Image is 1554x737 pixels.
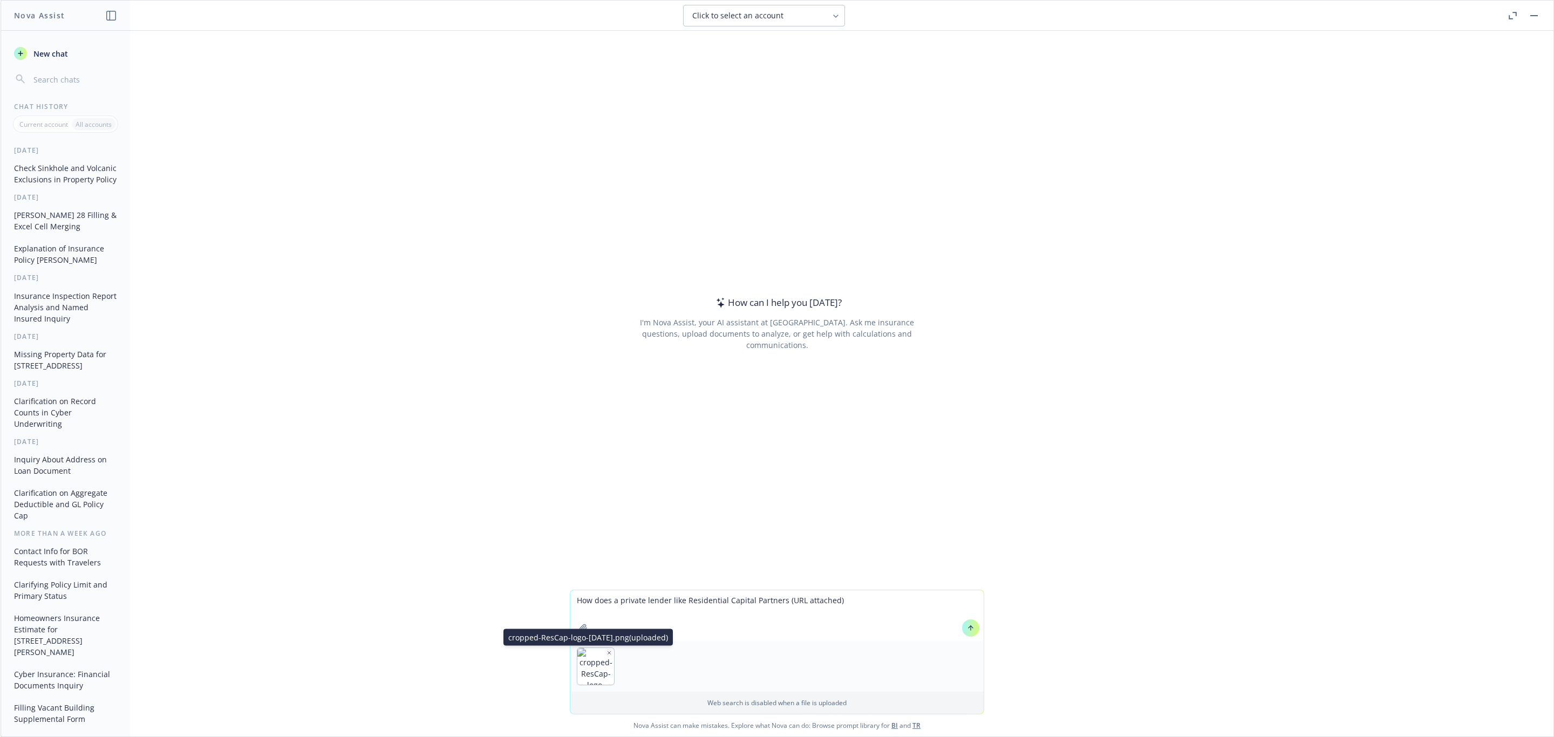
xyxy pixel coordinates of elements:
[10,609,121,661] button: Homeowners Insurance Estimate for [STREET_ADDRESS][PERSON_NAME]
[912,721,921,730] a: TR
[1,273,130,282] div: [DATE]
[10,206,121,235] button: [PERSON_NAME] 28 Filling & Excel Cell Merging
[10,240,121,269] button: Explanation of Insurance Policy [PERSON_NAME]
[683,5,845,26] button: Click to select an account
[5,714,1549,736] span: Nova Assist can make mistakes. Explore what Nova can do: Browse prompt library for and
[577,648,614,685] img: cropped-ResCap-logo-Jun2023.png
[31,72,117,87] input: Search chats
[14,10,65,21] h1: Nova Assist
[577,698,977,707] p: Web search is disabled when a file is uploaded
[570,590,984,641] textarea: How does a private lender like Residential Capital Partners (URL attached)
[19,120,68,129] p: Current account
[1,146,130,155] div: [DATE]
[1,332,130,341] div: [DATE]
[10,345,121,374] button: Missing Property Data for [STREET_ADDRESS]
[1,379,130,388] div: [DATE]
[625,317,929,351] div: I'm Nova Assist, your AI assistant at [GEOGRAPHIC_DATA]. Ask me insurance questions, upload docum...
[10,542,121,571] button: Contact Info for BOR Requests with Travelers
[1,529,130,538] div: More than a week ago
[1,437,130,446] div: [DATE]
[10,699,121,728] button: Filling Vacant Building Supplemental Form
[10,287,121,327] button: Insurance Inspection Report Analysis and Named Insured Inquiry
[10,484,121,524] button: Clarification on Aggregate Deductible and GL Policy Cap
[10,451,121,480] button: Inquiry About Address on Loan Document
[1,193,130,202] div: [DATE]
[10,392,121,433] button: Clarification on Record Counts in Cyber Underwriting
[31,48,68,59] span: New chat
[10,665,121,694] button: Cyber Insurance: Financial Documents Inquiry
[10,44,121,63] button: New chat
[1,102,130,111] div: Chat History
[10,576,121,605] button: Clarifying Policy Limit and Primary Status
[76,120,112,129] p: All accounts
[891,721,898,730] a: BI
[692,10,783,21] span: Click to select an account
[713,296,842,310] div: How can I help you [DATE]?
[10,159,121,188] button: Check Sinkhole and Volcanic Exclusions in Property Policy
